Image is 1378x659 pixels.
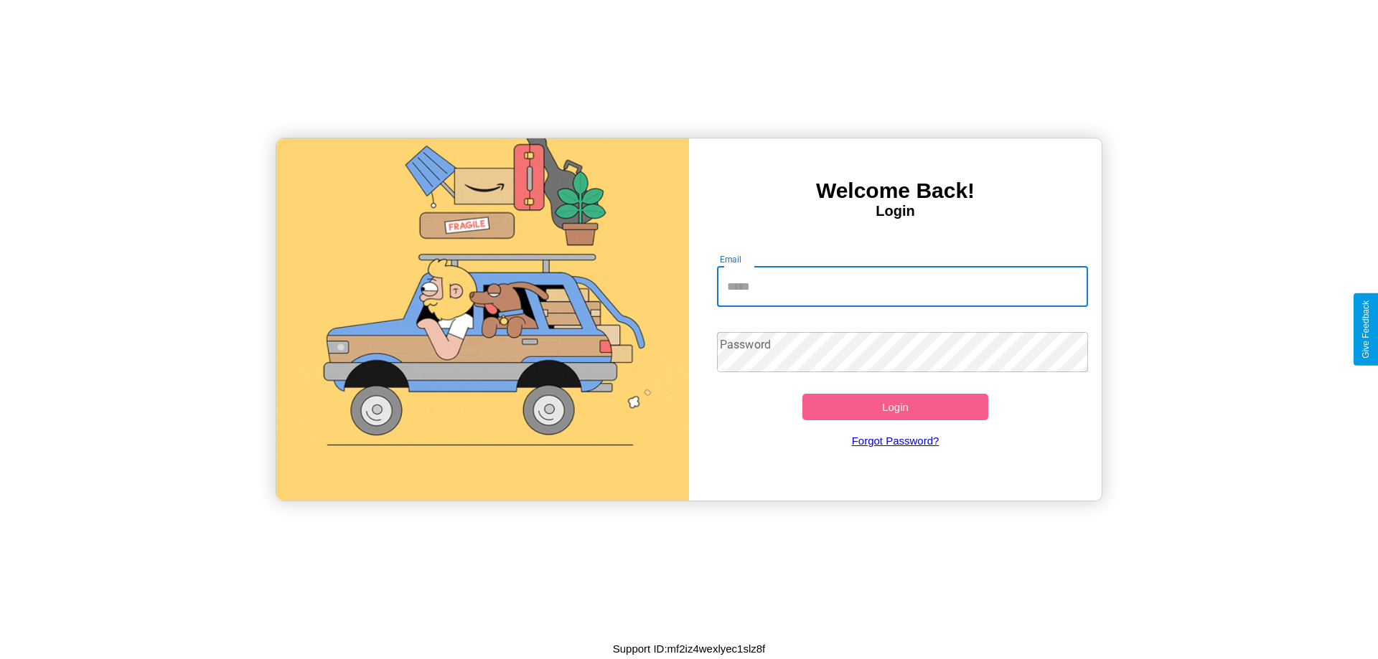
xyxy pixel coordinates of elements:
[1361,300,1371,359] div: Give Feedback
[710,420,1082,461] a: Forgot Password?
[689,179,1102,203] h3: Welcome Back!
[720,253,742,265] label: Email
[613,639,766,658] p: Support ID: mf2iz4wexlyec1slz8f
[276,138,689,501] img: gif
[689,203,1102,219] h4: Login
[802,394,988,420] button: Login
